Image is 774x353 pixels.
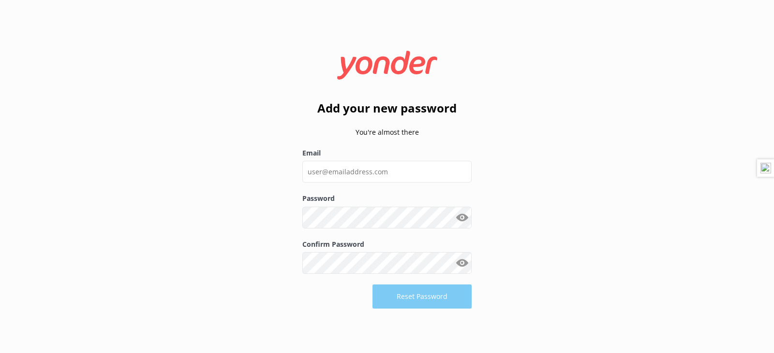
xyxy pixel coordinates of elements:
label: Password [302,193,472,204]
label: Confirm Password [302,239,472,250]
button: Show password [452,254,472,273]
label: Email [302,148,472,158]
button: Show password [452,208,472,227]
h2: Add your new password [302,99,472,117]
input: user@emailaddress.com [302,161,472,183]
p: You're almost there [302,127,472,138]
